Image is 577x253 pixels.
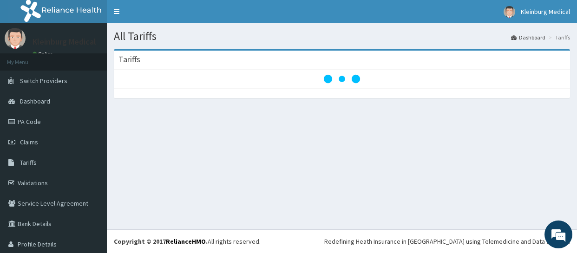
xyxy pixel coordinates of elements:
strong: Copyright © 2017 . [114,237,208,246]
span: Tariffs [20,158,37,167]
h1: All Tariffs [114,30,570,42]
p: Kleinburg Medical [33,38,96,46]
a: RelianceHMO [166,237,206,246]
img: User Image [504,6,515,18]
div: Redefining Heath Insurance in [GEOGRAPHIC_DATA] using Telemedicine and Data Science! [324,237,570,246]
span: Kleinburg Medical [521,7,570,16]
li: Tariffs [546,33,570,41]
svg: audio-loading [323,60,361,97]
span: Switch Providers [20,77,67,85]
a: Dashboard [511,33,545,41]
span: Dashboard [20,97,50,105]
span: Claims [20,138,38,146]
h3: Tariffs [118,55,140,64]
footer: All rights reserved. [107,229,577,253]
img: User Image [5,28,26,49]
a: Online [33,51,55,57]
